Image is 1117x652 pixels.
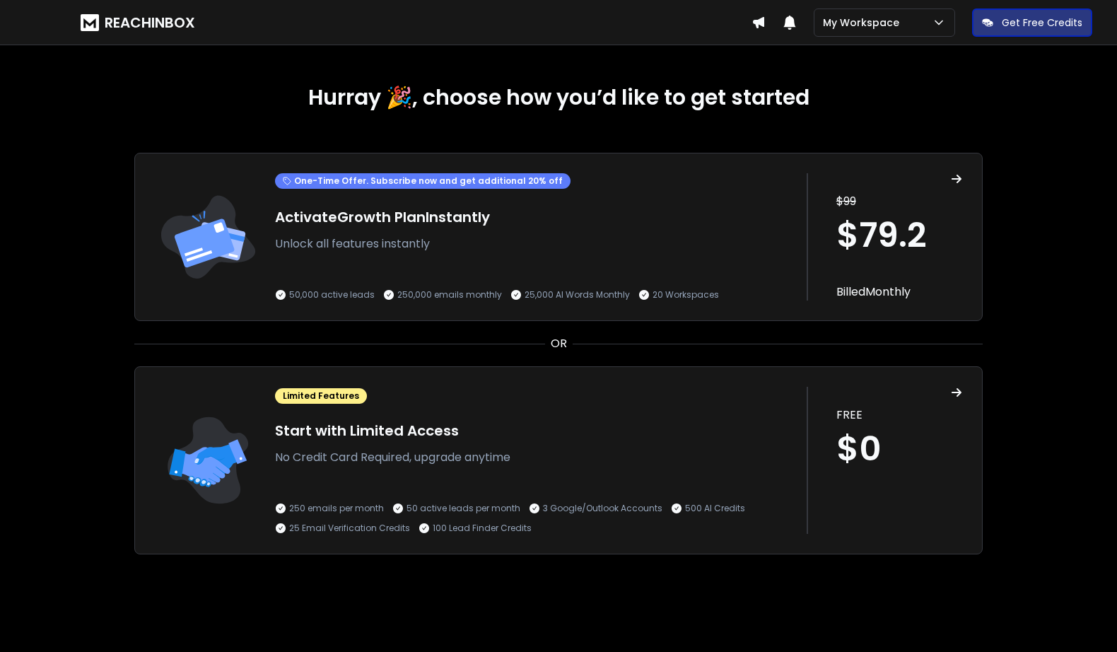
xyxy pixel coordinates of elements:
[653,289,719,301] p: 20 Workspaces
[836,219,962,252] h1: $ 79.2
[433,523,532,534] p: 100 Lead Finder Credits
[1002,16,1082,30] p: Get Free Credits
[275,388,367,404] div: Limited Features
[289,289,375,301] p: 50,000 active leads
[543,503,662,514] p: 3 Google/Outlook Accounts
[134,85,983,110] h1: Hurray 🎉, choose how you’d like to get started
[289,503,384,514] p: 250 emails per month
[275,173,571,189] div: One-Time Offer. Subscribe now and get additional 20% off
[275,449,793,466] p: No Credit Card Required, upgrade anytime
[81,14,99,31] img: logo
[134,335,983,352] div: OR
[836,193,962,210] p: $ 99
[836,407,962,424] p: FREE
[155,387,261,534] img: trail
[275,421,793,441] h1: Start with Limited Access
[289,523,410,534] p: 25 Email Verification Credits
[105,13,195,33] h1: REACHINBOX
[155,173,261,301] img: trail
[685,503,745,514] p: 500 AI Credits
[836,432,962,466] h1: $0
[972,8,1092,37] button: Get Free Credits
[823,16,905,30] p: My Workspace
[275,235,793,252] p: Unlock all features instantly
[275,207,793,227] h1: Activate Growth Plan Instantly
[407,503,520,514] p: 50 active leads per month
[525,289,630,301] p: 25,000 AI Words Monthly
[836,284,962,301] p: Billed Monthly
[397,289,502,301] p: 250,000 emails monthly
